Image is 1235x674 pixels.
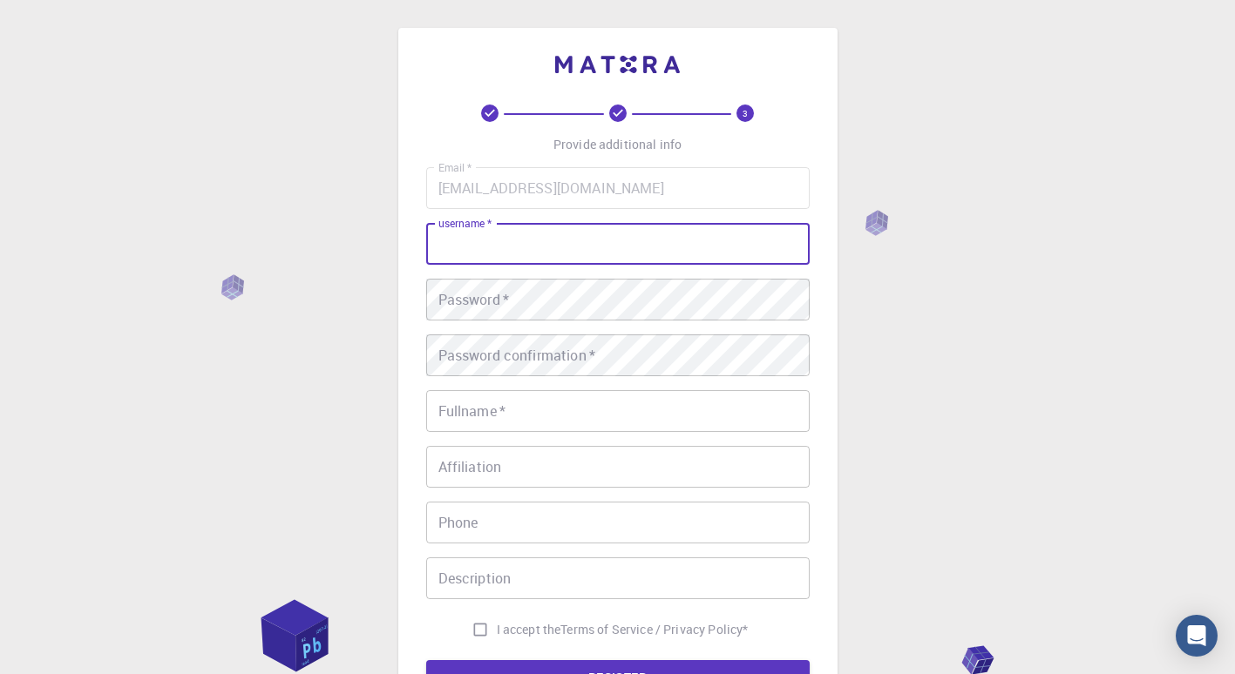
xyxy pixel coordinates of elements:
[497,621,561,638] span: I accept the
[553,136,682,153] p: Provide additional info
[560,621,748,638] p: Terms of Service / Privacy Policy *
[560,621,748,638] a: Terms of Service / Privacy Policy*
[438,216,492,231] label: username
[438,160,472,175] label: Email
[1176,615,1218,657] div: Open Intercom Messenger
[743,107,748,119] text: 3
